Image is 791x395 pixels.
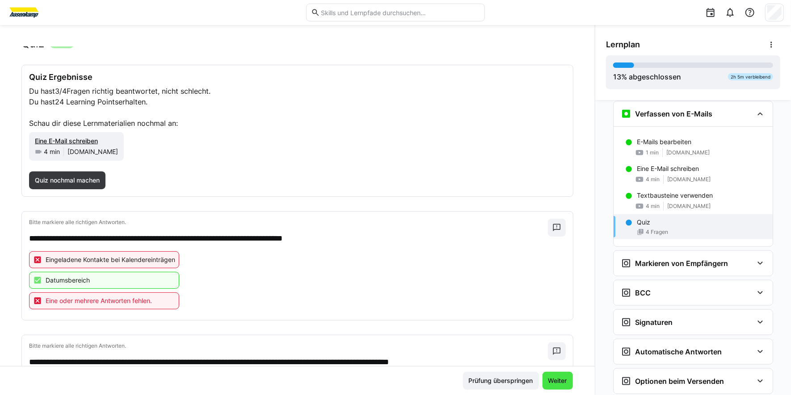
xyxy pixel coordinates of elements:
span: [DOMAIN_NAME] [667,176,711,183]
button: Weiter [543,372,573,390]
span: 3/4 [55,87,67,96]
span: [DOMAIN_NAME] [666,149,710,156]
span: Eine oder mehrere Antworten fehlen. [46,296,152,305]
p: Du hast erhalten. [29,96,566,107]
h3: Markieren von Empfängern [635,259,728,268]
span: Eine E-Mail schreiben [35,137,98,145]
span: 24 Learning Points [55,97,118,106]
h3: Verfassen von E-Mails [635,109,712,118]
span: [DOMAIN_NAME] [67,147,118,156]
span: 4 min [646,203,660,210]
span: Prüfung überspringen [467,376,534,385]
input: Skills und Lernpfade durchsuchen… [320,8,480,17]
span: 4 min [44,147,60,156]
div: 2h 5m verbleibend [728,73,773,80]
span: 1 min [646,149,659,156]
p: Textbausteine verwenden [637,191,713,200]
span: 4 min [646,176,660,183]
p: Datumsbereich [46,276,90,285]
p: Schau dir diese Lernmaterialien nochmal an: [29,118,566,129]
span: Weiter [547,376,568,385]
span: 4 Fragen [646,229,668,236]
p: E-Mails bearbeiten [637,137,691,146]
h3: Signaturen [635,318,673,327]
p: Bitte markiere alle richtigen Antworten. [29,342,548,349]
p: Eingeladene Kontakte bei Kalendereinträgen [46,255,175,264]
button: Prüfung überspringen [463,372,539,390]
span: Lernplan [606,40,640,50]
span: Quiz nochmal machen [34,176,101,185]
span: [DOMAIN_NAME] [667,203,711,210]
p: Du hast Fragen richtig beantwortet, nicht schlecht. [29,86,566,96]
span: 13 [613,72,621,81]
p: Eine E-Mail schreiben [637,164,699,173]
h3: BCC [635,288,651,297]
h3: Quiz Ergebnisse [29,72,566,82]
button: Quiz nochmal machen [29,171,105,189]
p: Bitte markiere alle richtigen Antworten. [29,219,548,226]
h3: Automatische Antworten [635,347,722,356]
h3: Optionen beim Versenden [635,377,724,386]
p: Quiz [637,218,650,227]
div: % abgeschlossen [613,71,681,82]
